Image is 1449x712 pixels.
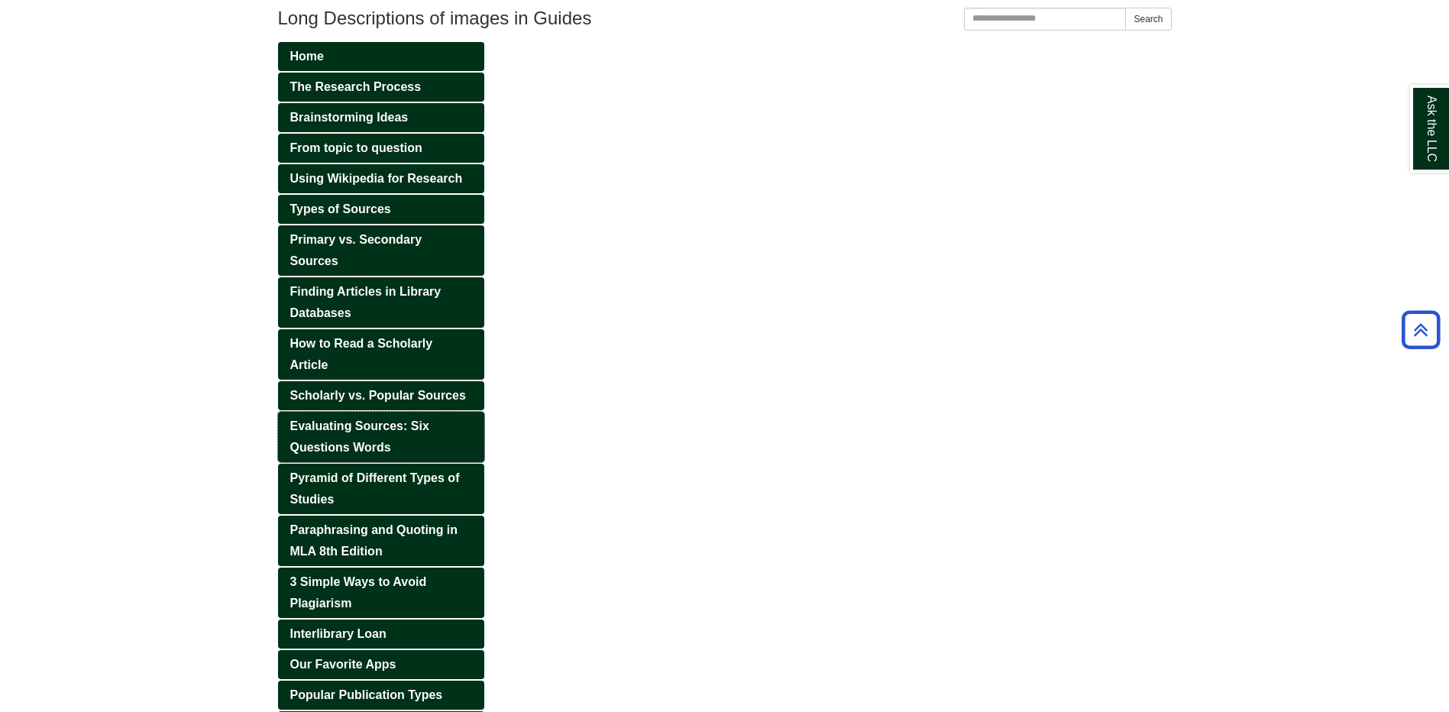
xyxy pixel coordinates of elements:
[290,111,409,124] span: Brainstorming Ideas
[278,73,484,102] a: The Research Process
[278,164,484,193] a: Using Wikipedia for Research
[278,568,484,618] a: 3 Simple Ways to Avoid Plagiarism
[278,381,484,410] a: Scholarly vs. Popular Sources
[278,225,484,276] a: Primary vs. Secondary Sources
[278,42,484,71] a: Home
[290,50,324,63] span: Home
[278,103,484,132] a: Brainstorming Ideas
[290,80,422,93] span: The Research Process
[278,464,484,514] a: Pyramid of Different Types of Studies
[1125,8,1171,31] button: Search
[290,337,433,371] span: How to Read a Scholarly Article
[278,195,484,224] a: Types of Sources
[290,627,387,640] span: Interlibrary Loan
[290,523,458,558] span: Paraphrasing and Quoting in MLA 8th Edition
[278,650,484,679] a: Our Favorite Apps
[278,134,484,163] a: From topic to question
[290,575,427,610] span: 3 Simple Ways to Avoid Plagiarism
[290,285,441,319] span: Finding Articles in Library Databases
[290,688,443,701] span: Popular Publication Types
[290,389,466,402] span: Scholarly vs. Popular Sources
[290,233,422,267] span: Primary vs. Secondary Sources
[290,658,396,671] span: Our Favorite Apps
[278,681,484,710] a: Popular Publication Types
[290,172,463,185] span: Using Wikipedia for Research
[278,277,484,328] a: Finding Articles in Library Databases
[290,419,429,454] span: Evaluating Sources: Six Questions Words
[278,329,484,380] a: How to Read a Scholarly Article
[1396,319,1445,340] a: Back to Top
[278,620,484,649] a: Interlibrary Loan
[278,516,484,566] a: Paraphrasing and Quoting in MLA 8th Edition
[290,202,391,215] span: Types of Sources
[290,471,460,506] span: Pyramid of Different Types of Studies
[278,412,484,462] a: Evaluating Sources: Six Questions Words
[290,141,422,154] span: From topic to question
[278,8,1172,29] h1: Long Descriptions of images in Guides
